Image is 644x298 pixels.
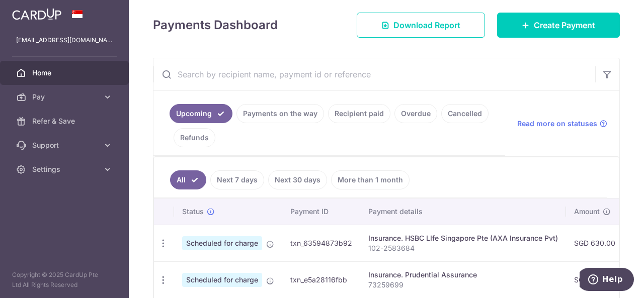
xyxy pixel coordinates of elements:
[32,92,99,102] span: Pay
[32,116,99,126] span: Refer & Save
[357,13,485,38] a: Download Report
[566,225,623,261] td: SGD 630.00
[393,19,460,31] span: Download Report
[210,170,264,189] a: Next 7 days
[574,207,600,217] span: Amount
[153,58,595,90] input: Search by recipient name, payment id or reference
[328,104,390,123] a: Recipient paid
[174,128,215,147] a: Refunds
[282,198,360,225] th: Payment ID
[368,280,558,290] p: 73259699
[441,104,489,123] a: Cancelled
[394,104,437,123] a: Overdue
[182,273,262,287] span: Scheduled for charge
[12,8,61,20] img: CardUp
[517,119,607,129] a: Read more on statuses
[497,13,620,38] a: Create Payment
[236,104,324,123] a: Payments on the way
[32,164,99,174] span: Settings
[170,104,232,123] a: Upcoming
[368,270,558,280] div: Insurance. Prudential Assurance
[268,170,327,189] a: Next 30 days
[16,35,113,45] p: [EMAIL_ADDRESS][DOMAIN_NAME]
[566,261,623,298] td: SGD 786.00
[360,198,566,225] th: Payment details
[368,243,558,253] p: 102-2583684
[331,170,410,189] a: More than 1 month
[182,236,262,250] span: Scheduled for charge
[170,170,206,189] a: All
[534,19,595,31] span: Create Payment
[32,140,99,150] span: Support
[153,16,278,34] h4: Payments Dashboard
[32,68,99,78] span: Home
[282,225,360,261] td: txn_63594873b92
[282,261,360,298] td: txn_e5a28116fbb
[182,207,204,217] span: Status
[580,268,634,293] iframe: Opens a widget where you can find more information
[517,119,597,129] span: Read more on statuses
[368,233,558,243] div: Insurance. HSBC LIfe Singapore Pte (AXA Insurance Pvt)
